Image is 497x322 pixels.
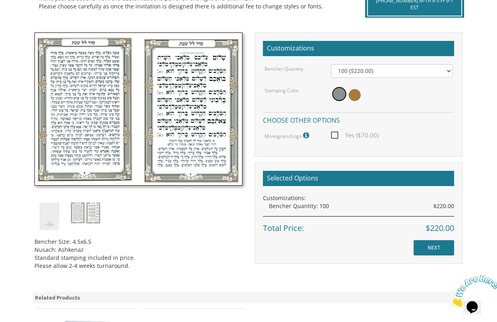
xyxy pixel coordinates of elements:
label: Monogram/Logo [265,130,311,141]
img: Chat attention grabber [3,3,53,35]
div: Customizations: [263,194,454,202]
div: Related Products [33,292,464,304]
input: NEXT [414,240,454,255]
img: blank-white-inside.jpg [34,32,242,186]
span: Yes ($70.00) [331,130,379,140]
label: Bencher Quantity [265,65,303,72]
h2: Customizations [263,41,454,56]
h4: Choose other options [263,112,454,126]
iframe: chat widget [447,272,497,310]
span: $220.00 [426,223,454,234]
h2: Selected Options [263,171,454,186]
div: Total Price: [263,216,454,234]
div: Bencher Size: 4.5x6.5 Nusach: Ashkenaz Standard stamping included in price. Please allow 2-4 week... [34,232,242,270]
label: Stamping Color [265,87,299,94]
div: Bencher Quantity: 100 [269,202,454,210]
span: $220.00 [433,202,454,210]
img: skullcap.jpg [34,202,65,232]
img: blank-white-inside.jpg [71,202,101,224]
